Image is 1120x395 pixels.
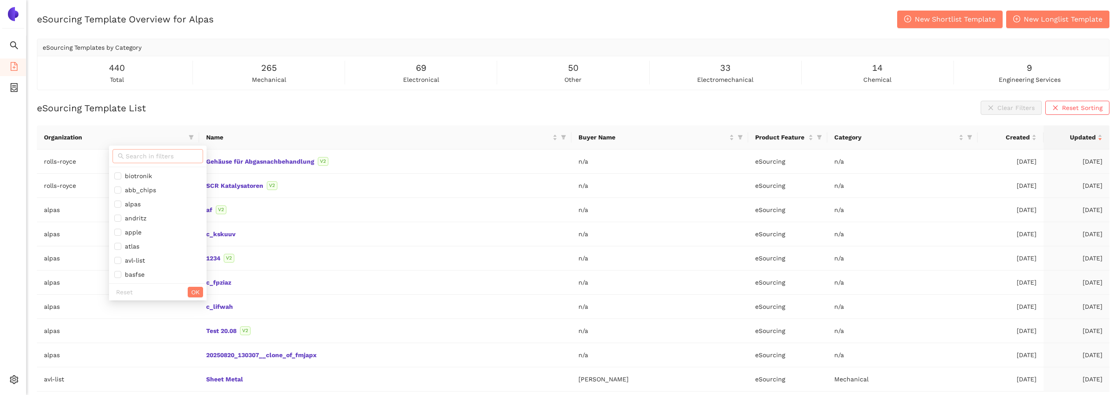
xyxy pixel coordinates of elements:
[121,243,139,250] span: atlas
[748,319,827,343] td: eSourcing
[827,246,978,271] td: n/a
[827,271,978,295] td: n/a
[827,222,978,246] td: n/a
[738,135,743,140] span: filter
[748,198,827,222] td: eSourcing
[240,326,251,335] span: V2
[37,222,199,246] td: alpas
[897,11,1003,28] button: plus-circleNew Shortlist Template
[720,61,731,75] span: 33
[571,343,748,367] td: n/a
[748,343,827,367] td: eSourcing
[571,319,748,343] td: n/a
[571,150,748,174] td: n/a
[571,367,748,391] td: [PERSON_NAME]
[10,59,18,77] span: file-add
[978,271,1044,295] td: [DATE]
[37,319,199,343] td: alpas
[748,174,827,198] td: eSourcing
[748,367,827,391] td: eSourcing
[571,198,748,222] td: n/a
[1044,367,1109,391] td: [DATE]
[416,61,426,75] span: 69
[978,367,1044,391] td: [DATE]
[978,343,1044,367] td: [DATE]
[981,101,1042,115] button: closeClear Filters
[748,246,827,271] td: eSourcing
[817,135,822,140] span: filter
[827,125,978,150] th: this column's title is Category,this column is sortable
[978,222,1044,246] td: [DATE]
[915,14,996,25] span: New Shortlist Template
[1013,15,1020,24] span: plus-circle
[571,295,748,319] td: n/a
[252,75,286,84] span: mechanical
[37,13,214,26] h2: eSourcing Template Overview for Alpas
[978,150,1044,174] td: [DATE]
[6,7,20,21] img: Logo
[37,367,199,391] td: avl-list
[1044,343,1109,367] td: [DATE]
[1044,222,1109,246] td: [DATE]
[571,222,748,246] td: n/a
[10,372,18,390] span: setting
[1024,14,1102,25] span: New Longlist Template
[261,61,277,75] span: 265
[1044,295,1109,319] td: [DATE]
[206,132,551,142] span: Name
[43,44,142,51] span: eSourcing Templates by Category
[113,287,136,297] button: Reset
[318,157,328,166] span: V2
[126,151,198,161] input: Search in filters
[1044,271,1109,295] td: [DATE]
[872,61,883,75] span: 14
[827,295,978,319] td: n/a
[568,61,578,75] span: 50
[1006,11,1109,28] button: plus-circleNew Longlist Template
[37,102,146,114] h2: eSourcing Template List
[109,61,125,75] span: 440
[978,198,1044,222] td: [DATE]
[1051,132,1096,142] span: Updated
[37,174,199,198] td: rolls-royce
[121,215,146,222] span: andritz
[697,75,753,84] span: electromechanical
[121,257,145,264] span: avl-list
[748,271,827,295] td: eSourcing
[755,132,807,142] span: Product Feature
[37,271,199,295] td: alpas
[834,132,957,142] span: Category
[267,181,277,190] span: V2
[10,80,18,98] span: container
[1062,103,1102,113] span: Reset Sorting
[736,131,745,144] span: filter
[1027,61,1032,75] span: 9
[571,246,748,271] td: n/a
[564,75,582,84] span: other
[10,38,18,55] span: search
[121,271,145,278] span: basfse
[578,132,727,142] span: Buyer Name
[37,246,199,271] td: alpas
[559,131,568,144] span: filter
[189,135,194,140] span: filter
[571,271,748,295] td: n/a
[978,295,1044,319] td: [DATE]
[904,15,911,24] span: plus-circle
[748,150,827,174] td: eSourcing
[815,131,824,144] span: filter
[978,174,1044,198] td: [DATE]
[827,198,978,222] td: n/a
[403,75,439,84] span: electronical
[999,75,1061,84] span: engineering services
[978,319,1044,343] td: [DATE]
[37,150,199,174] td: rolls-royce
[37,343,199,367] td: alpas
[216,205,226,214] span: V2
[827,343,978,367] td: n/a
[188,287,203,297] button: OK
[571,125,748,150] th: this column's title is Buyer Name,this column is sortable
[1044,198,1109,222] td: [DATE]
[118,153,124,159] span: search
[44,132,185,142] span: Organization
